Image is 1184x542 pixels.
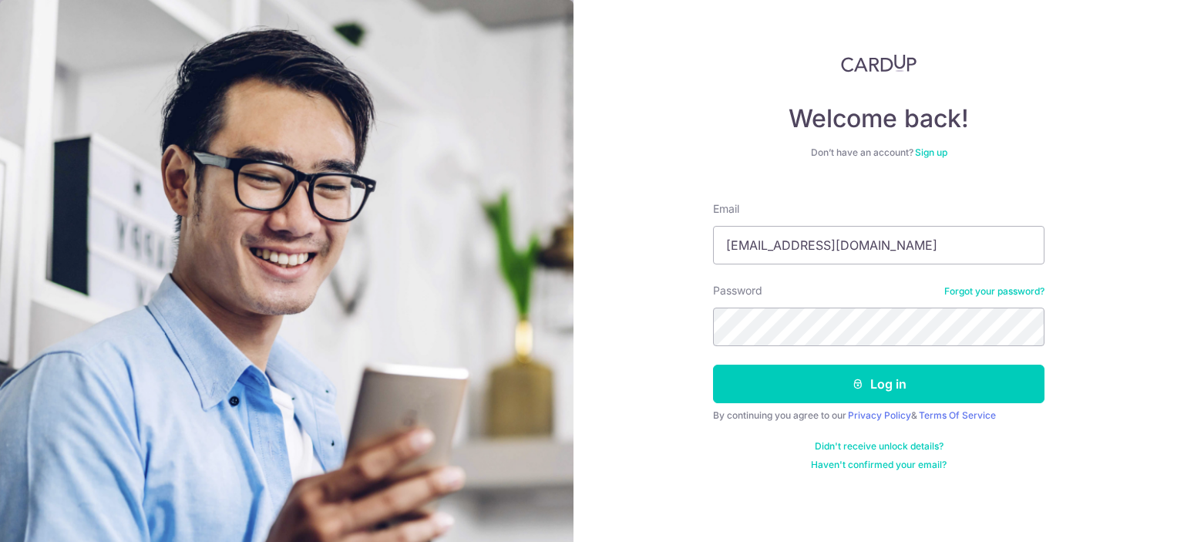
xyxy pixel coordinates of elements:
[713,201,739,217] label: Email
[713,103,1044,134] h4: Welcome back!
[848,409,911,421] a: Privacy Policy
[713,226,1044,264] input: Enter your Email
[811,459,947,471] a: Haven't confirmed your email?
[841,54,917,72] img: CardUp Logo
[713,146,1044,159] div: Don’t have an account?
[713,365,1044,403] button: Log in
[944,285,1044,298] a: Forgot your password?
[915,146,947,158] a: Sign up
[713,283,762,298] label: Password
[815,440,943,453] a: Didn't receive unlock details?
[919,409,996,421] a: Terms Of Service
[713,409,1044,422] div: By continuing you agree to our &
